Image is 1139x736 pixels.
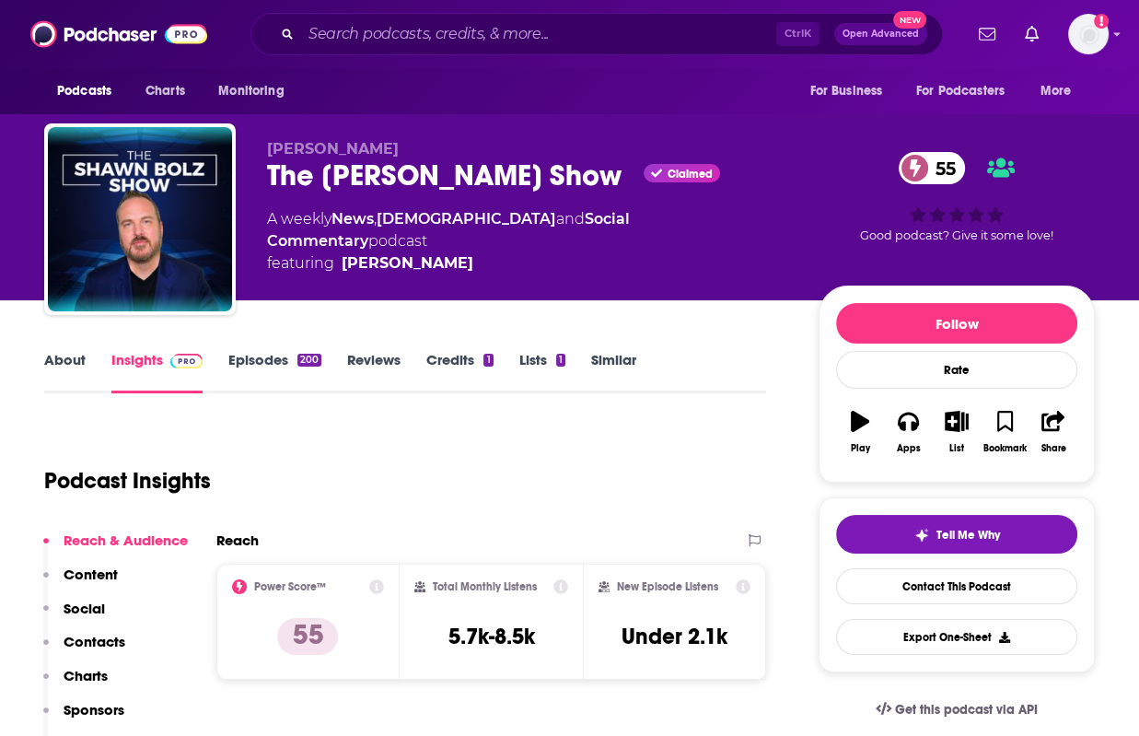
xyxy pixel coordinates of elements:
span: 55 [917,152,965,184]
button: Reach & Audience [43,532,188,566]
span: Good podcast? Give it some love! [860,228,1053,242]
button: Play [836,399,884,465]
span: Open Advanced [843,29,919,39]
p: Reach & Audience [64,532,188,549]
button: Share [1029,399,1077,465]
a: About [44,351,86,393]
button: List [933,399,981,465]
div: Bookmark [983,443,1027,454]
a: Charts [134,74,196,109]
p: Contacts [64,633,125,650]
button: Sponsors [43,701,124,735]
span: Podcasts [57,78,111,104]
button: Open AdvancedNew [834,23,927,45]
a: Show notifications dropdown [971,18,1003,50]
a: 55 [899,152,965,184]
p: Social [64,600,105,617]
img: The Shawn Bolz Show [48,127,232,311]
button: Export One-Sheet [836,619,1077,655]
h2: Reach [216,532,259,549]
button: Content [43,566,118,600]
div: 200 [297,354,321,367]
button: open menu [796,74,905,109]
span: Charts [145,78,185,104]
span: featuring [267,252,789,275]
span: Ctrl K [776,22,819,46]
h3: Under 2.1k [622,623,727,650]
div: Search podcasts, credits, & more... [250,13,943,55]
a: [DEMOGRAPHIC_DATA] [377,210,556,228]
div: A weekly podcast [267,208,789,275]
a: Shawn Bolz [342,252,473,275]
a: InsightsPodchaser Pro [111,351,203,393]
a: Credits1 [426,351,493,393]
a: Episodes200 [228,351,321,393]
button: open menu [904,74,1031,109]
img: Podchaser - Follow, Share and Rate Podcasts [30,17,207,52]
a: Get this podcast via API [861,687,1052,732]
button: Social [43,600,105,634]
span: , [374,210,377,228]
svg: Add a profile image [1094,14,1109,29]
img: User Profile [1068,14,1109,54]
h3: 5.7k-8.5k [447,623,534,650]
div: Play [851,443,870,454]
p: Content [64,566,118,583]
span: New [893,11,926,29]
h2: Power Score™ [254,580,326,593]
button: open menu [44,74,135,109]
div: 55Good podcast? Give it some love! [819,140,1095,254]
span: Tell Me Why [936,528,1000,543]
span: For Business [809,78,882,104]
div: Share [1040,443,1065,454]
input: Search podcasts, credits, & more... [301,19,776,49]
button: open menu [205,74,308,109]
p: Charts [64,667,108,684]
div: 1 [483,354,493,367]
div: Apps [897,443,921,454]
img: tell me why sparkle [914,528,929,543]
span: [PERSON_NAME] [267,140,399,158]
span: More [1040,78,1072,104]
a: Reviews [347,351,401,393]
button: tell me why sparkleTell Me Why [836,515,1077,554]
button: Show profile menu [1068,14,1109,54]
a: News [331,210,374,228]
div: 1 [556,354,565,367]
div: List [949,443,964,454]
h1: Podcast Insights [44,467,211,495]
button: Follow [836,303,1077,344]
span: Get this podcast via API [895,702,1038,718]
span: Logged in as JohnJMudgett [1068,14,1109,54]
span: Claimed [668,169,713,179]
span: For Podcasters [916,78,1005,104]
button: Apps [884,399,932,465]
button: Contacts [43,633,125,667]
p: 55 [277,618,338,655]
button: open menu [1028,74,1095,109]
button: Bookmark [981,399,1029,465]
span: and [556,210,585,228]
a: Similar [591,351,636,393]
h2: New Episode Listens [617,580,718,593]
button: Charts [43,667,108,701]
div: Rate [836,351,1077,389]
span: Monitoring [218,78,284,104]
a: Contact This Podcast [836,568,1077,604]
a: Show notifications dropdown [1017,18,1046,50]
img: Podchaser Pro [170,354,203,368]
p: Sponsors [64,701,124,718]
a: Lists1 [519,351,565,393]
h2: Total Monthly Listens [433,580,537,593]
